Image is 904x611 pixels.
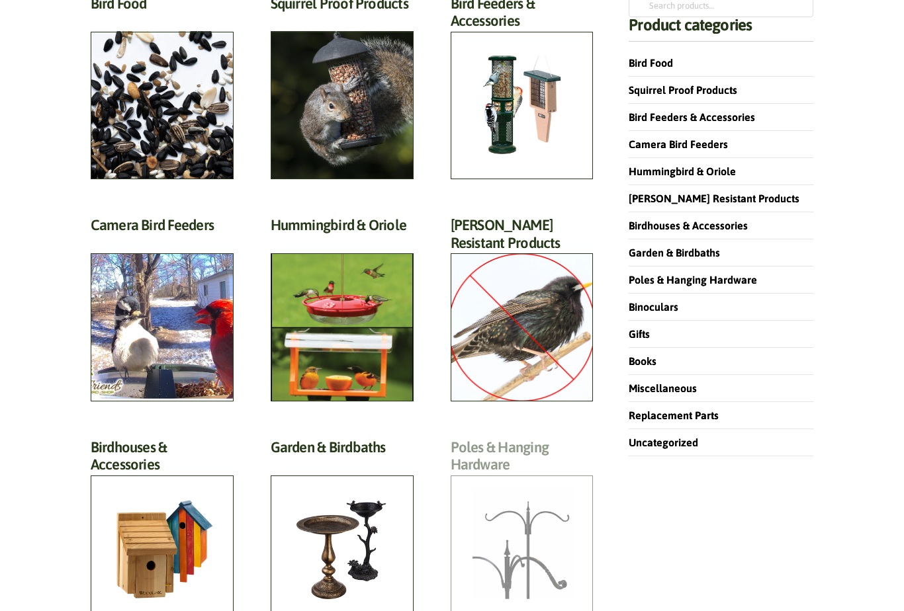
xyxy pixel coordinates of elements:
a: Visit product category Hummingbird & Oriole [271,216,414,401]
a: Camera Bird Feeders [629,138,728,150]
h2: Poles & Hanging Hardware [451,438,594,481]
a: Bird Food [629,57,673,69]
a: Garden & Birdbaths [629,247,720,259]
a: Poles & Hanging Hardware [629,274,757,286]
h4: Product categories [629,17,813,42]
a: Binoculars [629,301,678,313]
h2: Hummingbird & Oriole [271,216,414,241]
a: Bird Feeders & Accessories [629,111,755,123]
a: Hummingbird & Oriole [629,165,736,177]
h2: Birdhouses & Accessories [91,438,234,481]
a: Visit product category Starling Resistant Products [451,216,594,401]
h2: Camera Bird Feeders [91,216,234,241]
h2: Garden & Birdbaths [271,438,414,463]
a: Miscellaneous [629,382,697,394]
h2: [PERSON_NAME] Resistant Products [451,216,594,259]
a: [PERSON_NAME] Resistant Products [629,192,799,204]
a: Replacement Parts [629,409,719,421]
a: Gifts [629,328,650,340]
a: Squirrel Proof Products [629,84,737,96]
a: Books [629,355,656,367]
a: Birdhouses & Accessories [629,220,748,231]
a: Uncategorized [629,436,698,448]
a: Visit product category Camera Bird Feeders [91,216,234,401]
